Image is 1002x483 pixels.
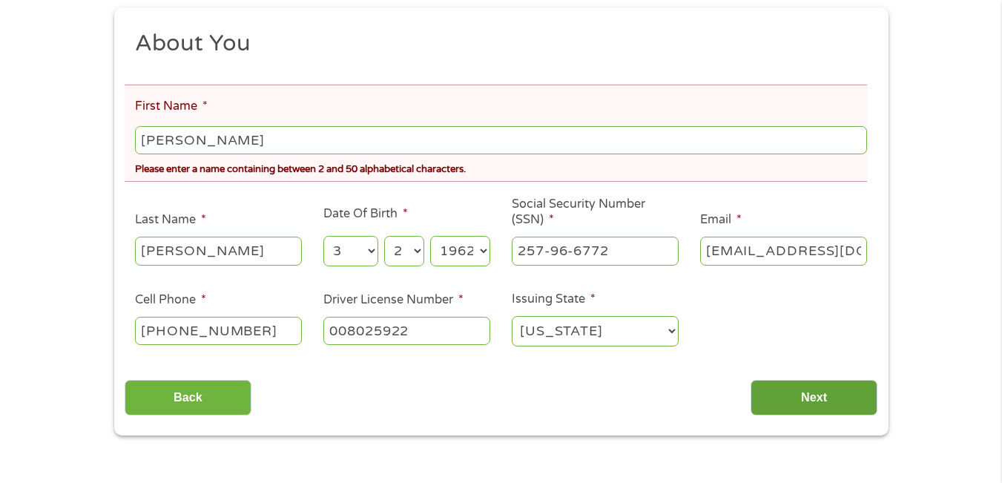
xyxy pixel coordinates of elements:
[125,380,251,416] input: Back
[323,292,464,308] label: Driver License Number
[135,212,206,228] label: Last Name
[135,99,208,114] label: First Name
[135,157,866,177] div: Please enter a name containing between 2 and 50 alphabetical characters.
[135,317,302,345] input: (541) 754-3010
[323,206,408,222] label: Date Of Birth
[700,212,742,228] label: Email
[512,197,679,228] label: Social Security Number (SSN)
[512,237,679,265] input: 078-05-1120
[135,126,866,154] input: John
[751,380,877,416] input: Next
[135,292,206,308] label: Cell Phone
[700,237,867,265] input: john@gmail.com
[135,237,302,265] input: Smith
[135,29,856,59] h2: About You
[512,292,596,307] label: Issuing State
